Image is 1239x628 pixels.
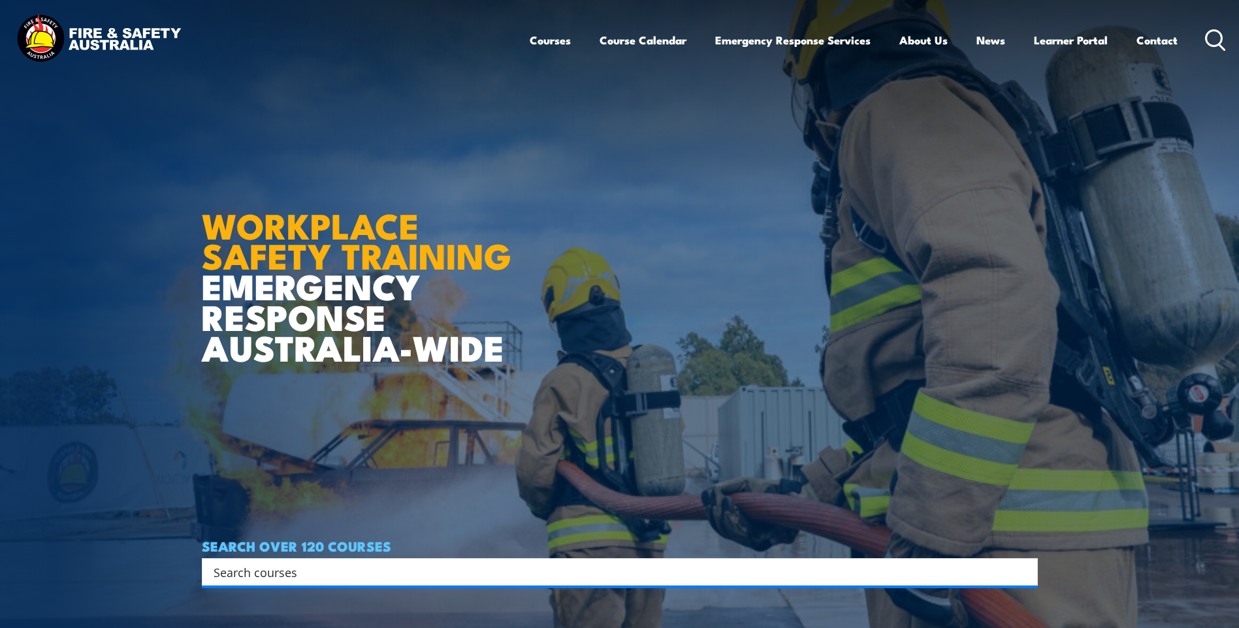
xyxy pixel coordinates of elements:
a: Emergency Response Services [715,23,871,57]
form: Search form [216,563,1012,581]
h1: EMERGENCY RESPONSE AUSTRALIA-WIDE [202,177,521,362]
h4: SEARCH OVER 120 COURSES [202,539,1038,553]
a: Course Calendar [600,23,686,57]
a: Learner Portal [1034,23,1108,57]
a: Courses [530,23,571,57]
button: Search magnifier button [1015,563,1033,581]
input: Search input [214,562,1009,582]
strong: WORKPLACE SAFETY TRAINING [202,197,511,282]
a: Contact [1136,23,1178,57]
a: News [976,23,1005,57]
a: About Us [899,23,948,57]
